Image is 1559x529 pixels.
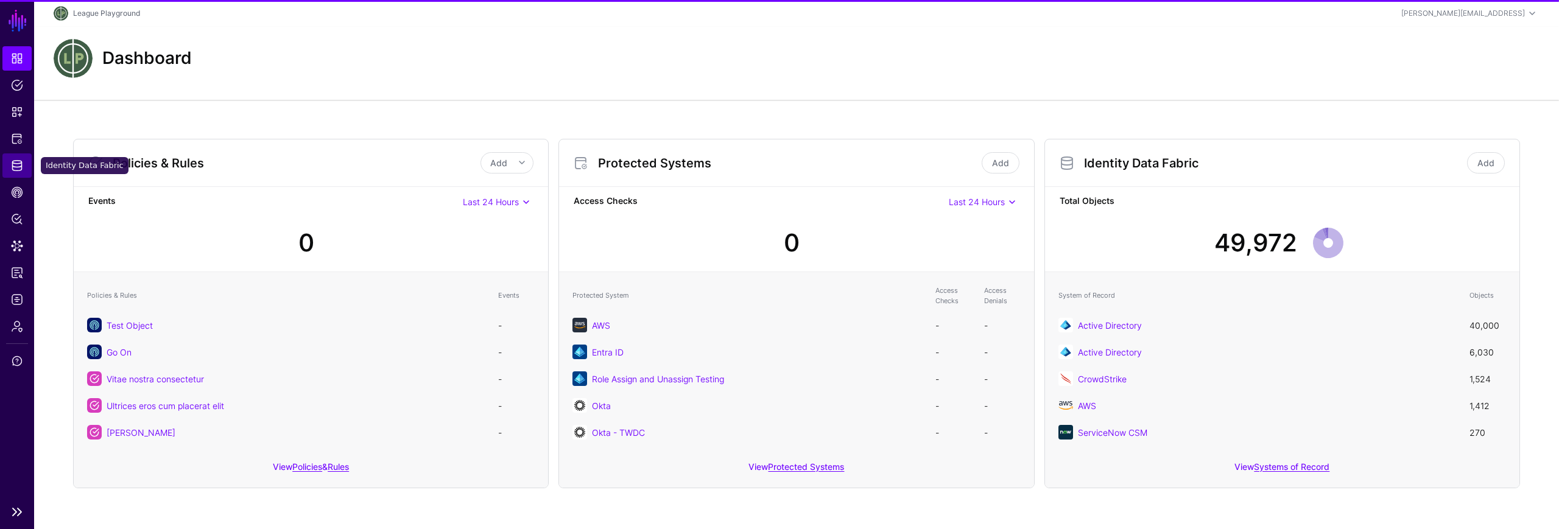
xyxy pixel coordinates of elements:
[572,425,587,440] img: svg+xml;base64,PHN2ZyB3aWR0aD0iNjQiIGhlaWdodD0iNjQiIHZpZXdCb3g9IjAgMCA2NCA2NCIgZmlsbD0ibm9uZSIgeG...
[978,419,1027,446] td: -
[1078,320,1142,331] a: Active Directory
[107,401,224,411] a: Ultrices eros cum placerat elit
[2,207,32,231] a: Policy Lens
[768,461,844,472] a: Protected Systems
[11,213,23,225] span: Policy Lens
[1254,461,1329,472] a: Systems of Record
[978,365,1027,392] td: -
[41,157,128,174] div: Identity Data Fabric
[463,197,519,207] span: Last 24 Hours
[2,100,32,124] a: Snippets
[978,312,1027,338] td: -
[492,392,541,419] td: -
[107,374,204,384] a: Vitae nostra consectetur
[598,156,979,170] h3: Protected Systems
[492,365,541,392] td: -
[929,392,978,419] td: -
[11,267,23,279] span: Reports
[1078,401,1096,411] a: AWS
[572,398,587,413] img: svg+xml;base64,PHN2ZyB3aWR0aD0iNjQiIGhlaWdodD0iNjQiIHZpZXdCb3g9IjAgMCA2NCA2NCIgZmlsbD0ibm9uZSIgeG...
[54,6,68,21] img: svg+xml;base64,PHN2ZyB3aWR0aD0iNDQwIiBoZWlnaHQ9IjQ0MCIgdmlld0JveD0iMCAwIDQ0MCA0NDAiIGZpbGw9Im5vbm...
[949,197,1005,207] span: Last 24 Hours
[1058,425,1073,440] img: svg+xml;base64,PHN2ZyB3aWR0aD0iNjQiIGhlaWdodD0iNjQiIHZpZXdCb3g9IjAgMCA2NCA2NCIgZmlsbD0ibm9uZSIgeG...
[1058,371,1073,386] img: svg+xml;base64,PHN2ZyB3aWR0aD0iNjQiIGhlaWdodD0iNjQiIHZpZXdCb3g9IjAgMCA2NCA2NCIgZmlsbD0ibm9uZSIgeG...
[1401,8,1525,19] div: [PERSON_NAME][EMAIL_ADDRESS]
[102,48,192,69] h2: Dashboard
[1463,312,1512,338] td: 40,000
[2,180,32,205] a: CAEP Hub
[1060,194,1505,209] strong: Total Objects
[572,371,587,386] img: svg+xml;base64,PHN2ZyB3aWR0aD0iNjQiIGhlaWdodD0iNjQiIHZpZXdCb3g9IjAgMCA2NCA2NCIgZmlsbD0ibm9uZSIgeG...
[978,338,1027,365] td: -
[492,419,541,446] td: -
[1078,347,1142,357] a: Active Directory
[978,279,1027,312] th: Access Denials
[2,153,32,178] a: Identity Data Fabric
[490,158,507,168] span: Add
[2,127,32,151] a: Protected Systems
[1052,279,1463,312] th: System of Record
[784,225,800,261] div: 0
[1463,419,1512,446] td: 270
[929,365,978,392] td: -
[81,279,492,312] th: Policies & Rules
[1463,392,1512,419] td: 1,412
[107,320,153,331] a: Test Object
[2,234,32,258] a: Data Lens
[572,318,587,332] img: svg+xml;base64,PHN2ZyB3aWR0aD0iNjQiIGhlaWdodD0iNjQiIHZpZXdCb3g9IjAgMCA2NCA2NCIgZmlsbD0ibm9uZSIgeG...
[1214,225,1297,261] div: 49,972
[929,279,978,312] th: Access Checks
[592,427,645,438] a: Okta - TWDC
[1463,365,1512,392] td: 1,524
[566,279,929,312] th: Protected System
[1058,345,1073,359] img: svg+xml;base64,PHN2ZyB3aWR0aD0iNjQiIGhlaWdodD0iNjQiIHZpZXdCb3g9IjAgMCA2NCA2NCIgZmlsbD0ibm9uZSIgeG...
[592,347,624,357] a: Entra ID
[929,419,978,446] td: -
[11,52,23,65] span: Dashboard
[11,186,23,198] span: CAEP Hub
[1058,318,1073,332] img: svg+xml;base64,PHN2ZyB3aWR0aD0iNjQiIGhlaWdodD0iNjQiIHZpZXdCb3g9IjAgMCA2NCA2NCIgZmlsbD0ibm9uZSIgeG...
[2,287,32,312] a: Logs
[1084,156,1465,170] h3: Identity Data Fabric
[107,427,175,438] a: [PERSON_NAME]
[11,106,23,118] span: Snippets
[113,156,480,170] h3: Policies & Rules
[492,279,541,312] th: Events
[559,453,1033,488] div: View
[592,374,724,384] a: Role Assign and Unassign Testing
[1463,338,1512,365] td: 6,030
[11,159,23,172] span: Identity Data Fabric
[1078,427,1147,438] a: ServiceNow CSM
[328,461,349,472] a: Rules
[2,73,32,97] a: Policies
[11,133,23,145] span: Protected Systems
[592,401,611,411] a: Okta
[982,152,1019,173] a: Add
[292,461,322,472] a: Policies
[1058,398,1073,413] img: svg+xml;base64,PHN2ZyB4bWxucz0iaHR0cDovL3d3dy53My5vcmcvMjAwMC9zdmciIHhtbG5zOnhsaW5rPSJodHRwOi8vd3...
[592,320,610,331] a: AWS
[492,312,541,338] td: -
[2,261,32,285] a: Reports
[2,314,32,338] a: Admin
[574,194,948,209] strong: Access Checks
[1467,152,1505,173] a: Add
[54,39,93,78] img: svg+xml;base64,PHN2ZyB3aWR0aD0iNDQwIiBoZWlnaHQ9IjQ0MCIgdmlld0JveD0iMCAwIDQ0MCA0NDAiIGZpbGw9Im5vbm...
[298,225,314,261] div: 0
[11,320,23,332] span: Admin
[929,312,978,338] td: -
[929,338,978,365] td: -
[978,392,1027,419] td: -
[2,46,32,71] a: Dashboard
[74,453,548,488] div: View &
[572,345,587,359] img: svg+xml;base64,PHN2ZyB3aWR0aD0iNjQiIGhlaWdodD0iNjQiIHZpZXdCb3g9IjAgMCA2NCA2NCIgZmlsbD0ibm9uZSIgeG...
[107,347,132,357] a: Go On
[1078,374,1127,384] a: CrowdStrike
[7,7,28,34] a: SGNL
[11,79,23,91] span: Policies
[11,293,23,306] span: Logs
[492,338,541,365] td: -
[1045,453,1519,488] div: View
[11,240,23,252] span: Data Lens
[1463,279,1512,312] th: Objects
